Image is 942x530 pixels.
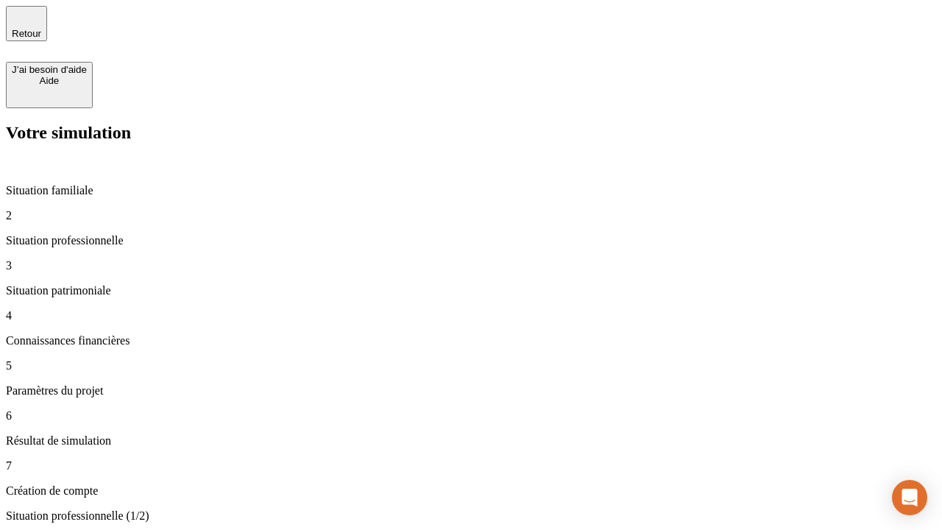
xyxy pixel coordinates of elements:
p: 3 [6,259,936,272]
div: J’ai besoin d'aide [12,64,87,75]
button: J’ai besoin d'aideAide [6,62,93,108]
p: Paramètres du projet [6,384,936,397]
div: Aide [12,75,87,86]
p: 2 [6,209,936,222]
button: Retour [6,6,47,41]
p: Situation professionnelle (1/2) [6,509,936,523]
p: Situation patrimoniale [6,284,936,297]
p: Situation familiale [6,184,936,197]
p: 6 [6,409,936,423]
p: Situation professionnelle [6,234,936,247]
p: 4 [6,309,936,322]
p: Création de compte [6,484,936,498]
p: 7 [6,459,936,473]
h2: Votre simulation [6,123,936,143]
p: 5 [6,359,936,372]
p: Résultat de simulation [6,434,936,448]
p: Connaissances financières [6,334,936,347]
span: Retour [12,28,41,39]
div: Open Intercom Messenger [892,480,927,515]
